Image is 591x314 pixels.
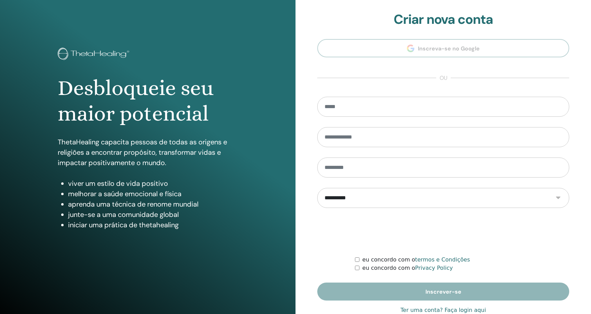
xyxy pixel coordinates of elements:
li: junte-se a uma comunidade global [68,209,237,220]
li: aprenda uma técnica de renome mundial [68,199,237,209]
label: eu concordo com o [362,256,470,264]
a: Privacy Policy [415,265,453,271]
h1: Desbloqueie seu maior potencial [58,75,237,127]
span: ou [436,74,451,82]
li: melhorar a saúde emocional e física [68,189,237,199]
p: ThetaHealing capacita pessoas de todas as origens e religiões a encontrar propósito, transformar ... [58,137,237,168]
iframe: reCAPTCHA [391,218,496,245]
li: viver um estilo de vida positivo [68,178,237,189]
a: termos e Condições [415,256,470,263]
h2: Criar nova conta [317,12,569,28]
li: iniciar uma prática de thetahealing [68,220,237,230]
label: eu concordo com o [362,264,453,272]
